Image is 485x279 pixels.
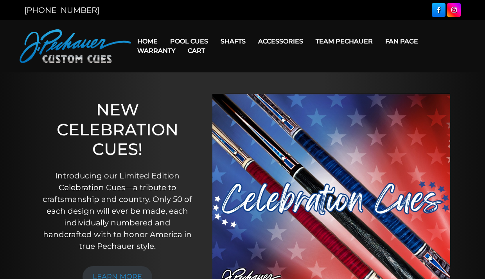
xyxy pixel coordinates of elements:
[214,31,252,51] a: Shafts
[40,100,194,159] h1: NEW CELEBRATION CUES!
[40,170,194,252] p: Introducing our Limited Edition Celebration Cues—a tribute to craftsmanship and country. Only 50 ...
[309,31,379,51] a: Team Pechauer
[131,41,181,61] a: Warranty
[131,31,164,51] a: Home
[252,31,309,51] a: Accessories
[24,5,99,15] a: [PHONE_NUMBER]
[379,31,424,51] a: Fan Page
[181,41,211,61] a: Cart
[20,29,131,63] img: Pechauer Custom Cues
[164,31,214,51] a: Pool Cues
